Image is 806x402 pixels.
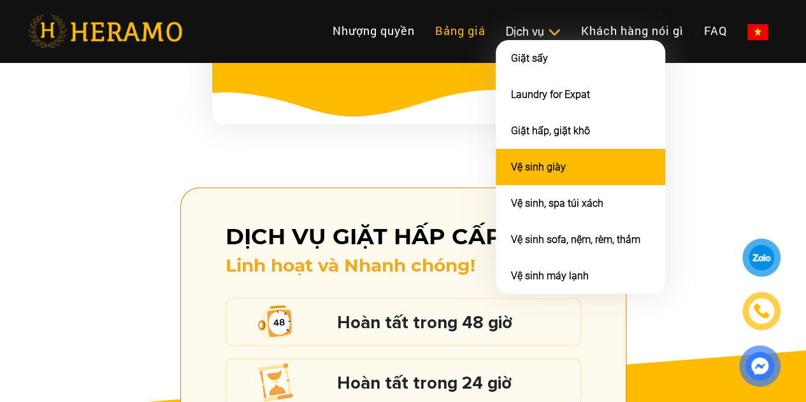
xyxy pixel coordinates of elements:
[754,304,768,318] img: phone-icon
[511,52,548,64] a: Giặt sấy
[511,88,590,100] a: Laundry for Expat
[511,197,603,209] a: Vệ sinh, spa túi xách
[28,15,182,48] img: heramo-logo.png
[744,294,779,328] a: phone-icon
[337,375,574,391] h5: Hoàn tất trong 24 giờ
[511,125,590,137] a: Giặt hấp, giặt khô
[322,17,425,45] a: Nhượng quyền
[571,17,694,45] a: Khách hàng nói gì
[425,17,496,45] a: Bảng giá
[506,23,561,40] div: Dịch vụ
[747,24,768,40] img: vn-flag.png
[511,233,640,246] a: Vệ sinh sofa, nệm, rèm, thảm
[226,255,581,277] h4: Linh hoạt và Nhanh chóng!
[511,161,566,173] a: Vệ sinh giày
[547,26,561,39] img: subToggleIcon
[226,223,581,250] h3: Dịch vụ giặt hấp cấp tốc
[511,270,589,282] a: Vệ sinh máy lạnh
[694,17,737,45] a: FAQ
[337,314,574,331] h5: Hoàn tất trong 48 giờ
